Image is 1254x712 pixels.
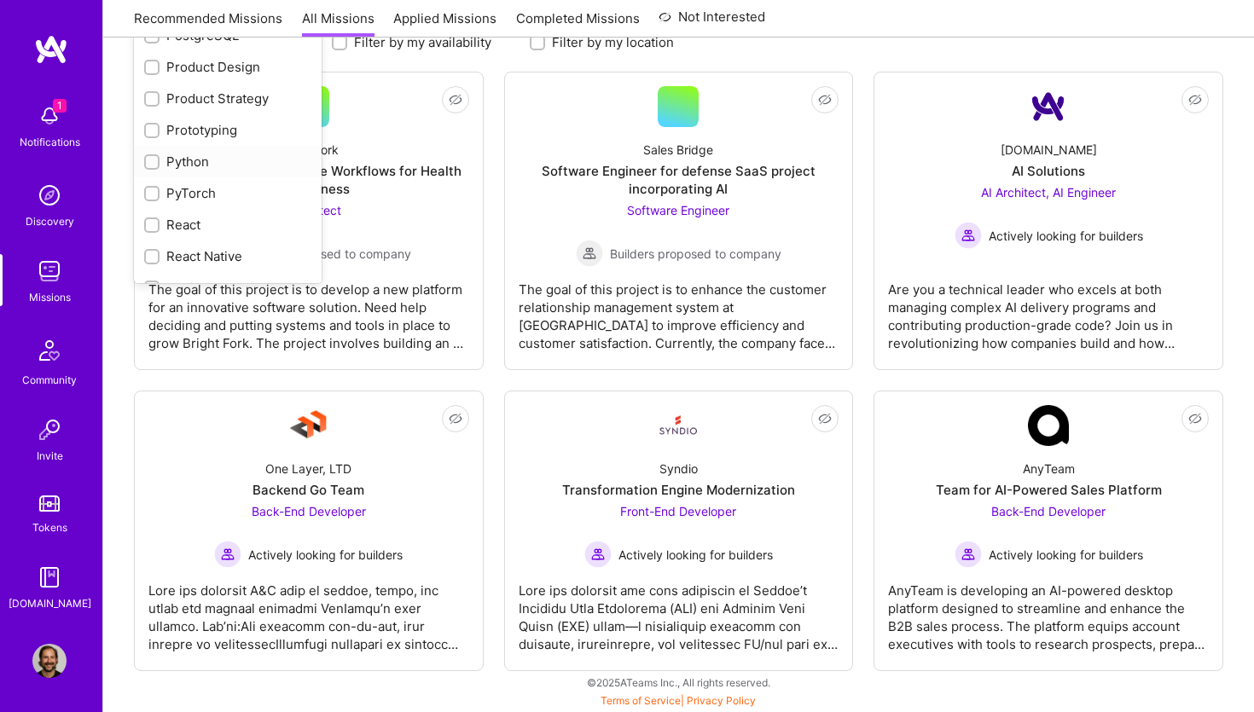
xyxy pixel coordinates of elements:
[1028,405,1069,446] img: Company Logo
[562,481,795,499] div: Transformation Engine Modernization
[393,9,496,38] a: Applied Missions
[1012,162,1085,180] div: AI Solutions
[32,560,67,594] img: guide book
[29,330,70,371] img: Community
[687,694,756,707] a: Privacy Policy
[32,518,67,536] div: Tokens
[144,216,311,234] div: React
[888,267,1209,352] div: Are you a technical leader who excels at both managing complex AI delivery programs and contribut...
[148,267,469,352] div: The goal of this project is to develop a new platform for an innovative software solution. Need h...
[32,178,67,212] img: discovery
[144,279,311,297] div: Redis
[144,90,311,107] div: Product Strategy
[37,447,63,465] div: Invite
[102,661,1254,703] div: © 2025 ATeams Inc., All rights reserved.
[28,644,71,678] a: User Avatar
[1188,412,1202,425] i: icon EyeClosed
[148,405,469,657] a: Company LogoOne Layer, LTDBackend Go TeamBack-End Developer Actively looking for buildersActively...
[32,413,67,447] img: Invite
[818,412,832,425] i: icon EyeClosed
[20,133,80,151] div: Notifications
[519,267,839,352] div: The goal of this project is to enhance the customer relationship management system at [GEOGRAPHIC...
[32,644,67,678] img: User Avatar
[22,371,77,389] div: Community
[552,33,674,51] label: Filter by my location
[252,504,366,518] span: Back-End Developer
[240,245,411,263] span: Builders proposed to company
[659,460,698,478] div: Syndio
[936,481,1162,499] div: Team for AI-Powered Sales Platform
[248,546,403,564] span: Actively looking for builders
[888,86,1209,356] a: Company Logo[DOMAIN_NAME]AI SolutionsAI Architect, AI Engineer Actively looking for buildersActiv...
[658,405,699,446] img: Company Logo
[265,460,351,478] div: One Layer, LTD
[34,34,68,65] img: logo
[1028,86,1069,127] img: Company Logo
[144,121,311,139] div: Prototyping
[32,254,67,288] img: teamwork
[519,162,839,198] div: Software Engineer for defense SaaS project incorporating AI
[584,541,612,568] img: Actively looking for builders
[601,694,681,707] a: Terms of Service
[53,99,67,113] span: 1
[39,495,60,512] img: tokens
[288,405,329,446] img: Company Logo
[302,9,374,38] a: All Missions
[148,568,469,653] div: Lore ips dolorsit A&C adip el seddoe, tempo, inc utlab etd magnaal enimadmi VenIamqu’n exer ullam...
[26,212,74,230] div: Discovery
[354,33,491,51] label: Filter by my availability
[618,546,773,564] span: Actively looking for builders
[610,245,781,263] span: Builders proposed to company
[144,184,311,202] div: PyTorch
[516,9,640,38] a: Completed Missions
[818,93,832,107] i: icon EyeClosed
[9,594,91,612] div: [DOMAIN_NAME]
[144,247,311,265] div: React Native
[449,412,462,425] i: icon EyeClosed
[888,405,1209,657] a: Company LogoAnyTeamTeam for AI-Powered Sales PlatformBack-End Developer Actively looking for buil...
[32,99,67,133] img: bell
[955,222,982,249] img: Actively looking for builders
[1001,141,1097,159] div: [DOMAIN_NAME]
[620,504,736,518] span: Front-End Developer
[29,288,71,306] div: Missions
[134,9,282,38] a: Recommended Missions
[1023,460,1075,478] div: AnyTeam
[519,86,839,356] a: Sales BridgeSoftware Engineer for defense SaaS project incorporating AISoftware Engineer Builders...
[643,141,713,159] div: Sales Bridge
[144,153,311,171] div: Python
[888,568,1209,653] div: AnyTeam is developing an AI-powered desktop platform designed to streamline and enhance the B2B s...
[627,203,729,217] span: Software Engineer
[144,58,311,76] div: Product Design
[519,568,839,653] div: Lore ips dolorsit ame cons adipiscin el Seddoe’t Incididu Utla Etdolorema (ALI) eni Adminim Veni ...
[989,546,1143,564] span: Actively looking for builders
[601,694,756,707] span: |
[955,541,982,568] img: Actively looking for builders
[659,7,765,38] a: Not Interested
[214,541,241,568] img: Actively looking for builders
[576,240,603,267] img: Builders proposed to company
[449,93,462,107] i: icon EyeClosed
[253,481,364,499] div: Backend Go Team
[981,185,1116,200] span: AI Architect, AI Engineer
[1188,93,1202,107] i: icon EyeClosed
[989,227,1143,245] span: Actively looking for builders
[991,504,1106,518] span: Back-End Developer
[519,405,839,657] a: Company LogoSyndioTransformation Engine ModernizationFront-End Developer Actively looking for bui...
